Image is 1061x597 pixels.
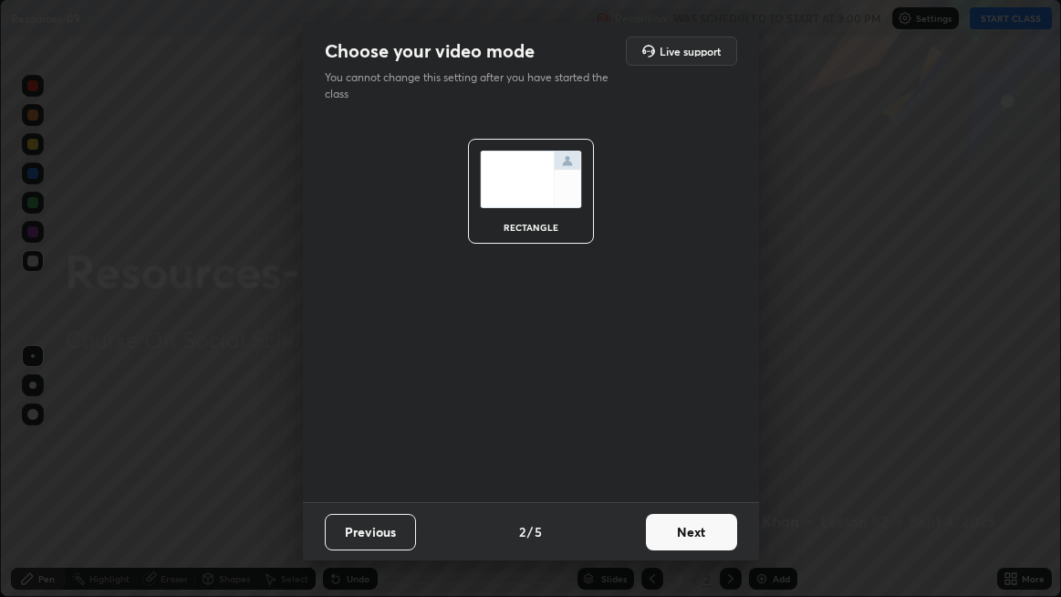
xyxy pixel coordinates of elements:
h4: 5 [535,522,542,541]
h2: Choose your video mode [325,39,535,63]
div: rectangle [494,223,567,232]
button: Previous [325,514,416,550]
p: You cannot change this setting after you have started the class [325,69,620,102]
img: normalScreenIcon.ae25ed63.svg [480,151,582,208]
h4: / [527,522,533,541]
button: Next [646,514,737,550]
h5: Live support [660,46,721,57]
h4: 2 [519,522,525,541]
